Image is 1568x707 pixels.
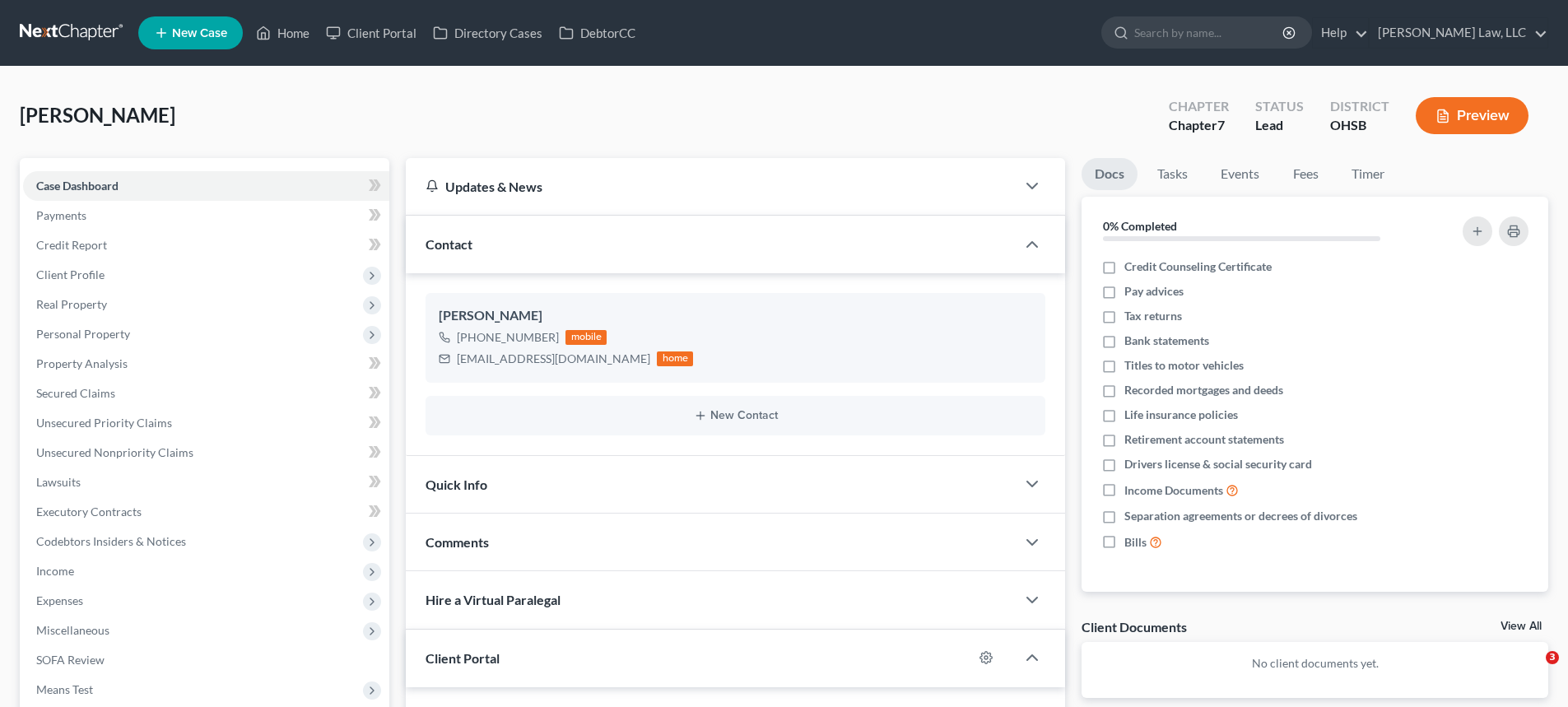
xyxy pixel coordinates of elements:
[1313,18,1368,48] a: Help
[1124,382,1283,398] span: Recorded mortgages and deeds
[36,208,86,222] span: Payments
[1124,431,1284,448] span: Retirement account statements
[1124,482,1223,499] span: Income Documents
[36,682,93,696] span: Means Test
[1103,219,1177,233] strong: 0% Completed
[1082,618,1187,635] div: Client Documents
[1207,158,1273,190] a: Events
[1124,258,1272,275] span: Credit Counseling Certificate
[36,179,119,193] span: Case Dashboard
[426,534,489,550] span: Comments
[36,238,107,252] span: Credit Report
[1416,97,1528,134] button: Preview
[426,592,561,607] span: Hire a Virtual Paralegal
[36,653,105,667] span: SOFA Review
[23,230,389,260] a: Credit Report
[565,330,607,345] div: mobile
[1338,158,1398,190] a: Timer
[36,564,74,578] span: Income
[1144,158,1201,190] a: Tasks
[20,103,175,127] span: [PERSON_NAME]
[1124,283,1184,300] span: Pay advices
[36,327,130,341] span: Personal Property
[36,416,172,430] span: Unsecured Priority Claims
[1546,651,1559,664] span: 3
[426,477,487,492] span: Quick Info
[23,349,389,379] a: Property Analysis
[248,18,318,48] a: Home
[36,297,107,311] span: Real Property
[36,623,109,637] span: Miscellaneous
[36,475,81,489] span: Lawsuits
[1501,621,1542,632] a: View All
[1124,357,1244,374] span: Titles to motor vehicles
[172,27,227,40] span: New Case
[425,18,551,48] a: Directory Cases
[36,386,115,400] span: Secured Claims
[439,306,1032,326] div: [PERSON_NAME]
[1217,117,1225,133] span: 7
[457,329,559,346] div: [PHONE_NUMBER]
[1512,651,1552,691] iframe: Intercom live chat
[23,497,389,527] a: Executory Contracts
[457,351,650,367] div: [EMAIL_ADDRESS][DOMAIN_NAME]
[657,351,693,366] div: home
[23,201,389,230] a: Payments
[36,593,83,607] span: Expenses
[1279,158,1332,190] a: Fees
[1124,534,1147,551] span: Bills
[1124,407,1238,423] span: Life insurance policies
[36,505,142,519] span: Executory Contracts
[23,408,389,438] a: Unsecured Priority Claims
[1330,116,1389,135] div: OHSB
[439,409,1032,422] button: New Contact
[1124,308,1182,324] span: Tax returns
[23,379,389,408] a: Secured Claims
[36,267,105,281] span: Client Profile
[426,236,472,252] span: Contact
[318,18,425,48] a: Client Portal
[23,171,389,201] a: Case Dashboard
[23,467,389,497] a: Lawsuits
[36,356,128,370] span: Property Analysis
[1255,116,1304,135] div: Lead
[426,650,500,666] span: Client Portal
[1082,158,1138,190] a: Docs
[36,445,193,459] span: Unsecured Nonpriority Claims
[1124,333,1209,349] span: Bank statements
[426,178,996,195] div: Updates & News
[1134,17,1285,48] input: Search by name...
[551,18,644,48] a: DebtorCC
[1330,97,1389,116] div: District
[23,645,389,675] a: SOFA Review
[1169,116,1229,135] div: Chapter
[1124,456,1312,472] span: Drivers license & social security card
[36,534,186,548] span: Codebtors Insiders & Notices
[1370,18,1547,48] a: [PERSON_NAME] Law, LLC
[1169,97,1229,116] div: Chapter
[1124,508,1357,524] span: Separation agreements or decrees of divorces
[1095,655,1535,672] p: No client documents yet.
[1255,97,1304,116] div: Status
[23,438,389,467] a: Unsecured Nonpriority Claims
